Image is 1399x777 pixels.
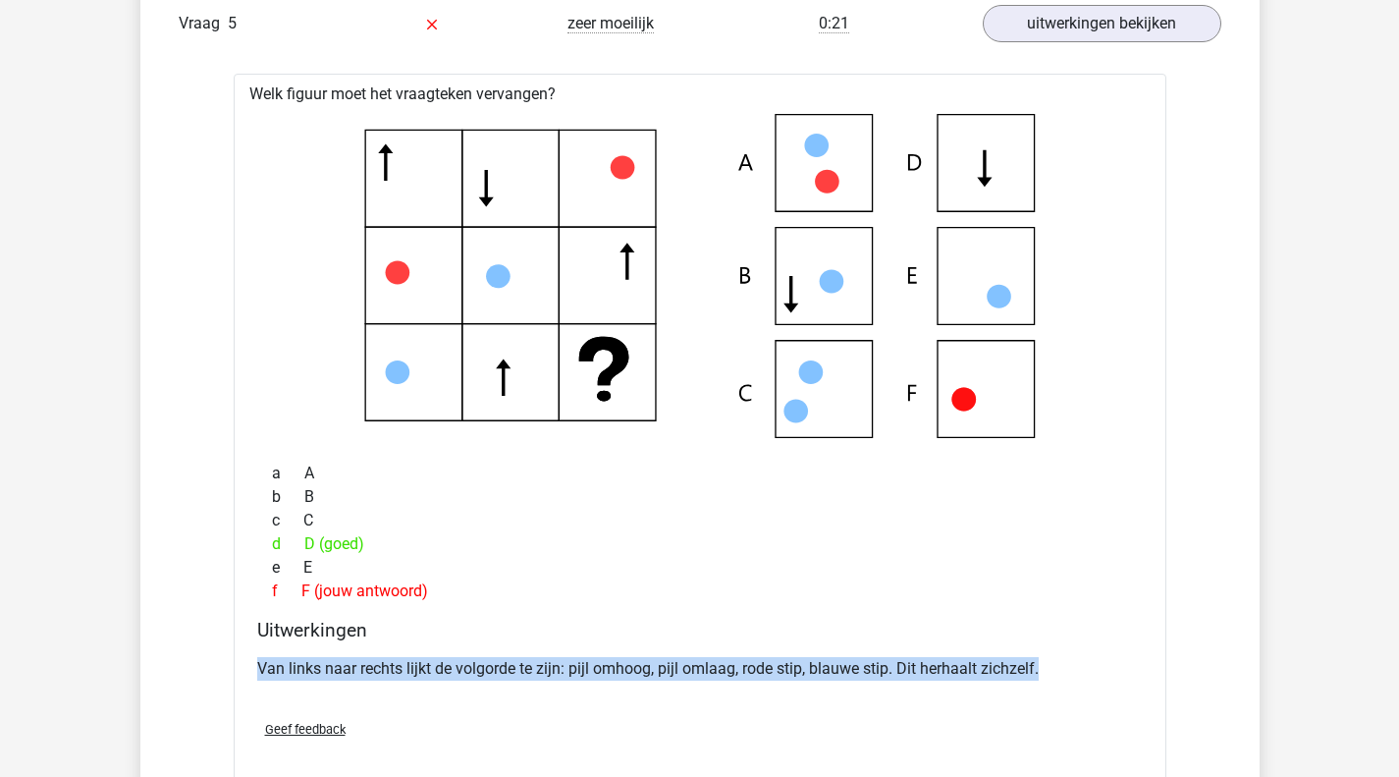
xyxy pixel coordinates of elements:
[257,580,1143,603] div: F (jouw antwoord)
[272,532,304,556] span: d
[257,462,1143,485] div: A
[272,462,304,485] span: a
[179,12,228,35] span: Vraag
[257,657,1143,681] p: Van links naar rechts lijkt de volgorde te zijn: pijl omhoog, pijl omlaag, rode stip, blauwe stip...
[257,556,1143,580] div: E
[272,509,303,532] span: c
[265,722,346,737] span: Geef feedback
[819,14,849,33] span: 0:21
[257,619,1143,641] h4: Uitwerkingen
[272,485,304,509] span: b
[272,556,303,580] span: e
[228,14,237,32] span: 5
[257,509,1143,532] div: C
[257,485,1143,509] div: B
[567,14,654,33] span: zeer moeilijk
[983,5,1221,42] a: uitwerkingen bekijken
[257,532,1143,556] div: D (goed)
[272,580,301,603] span: f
